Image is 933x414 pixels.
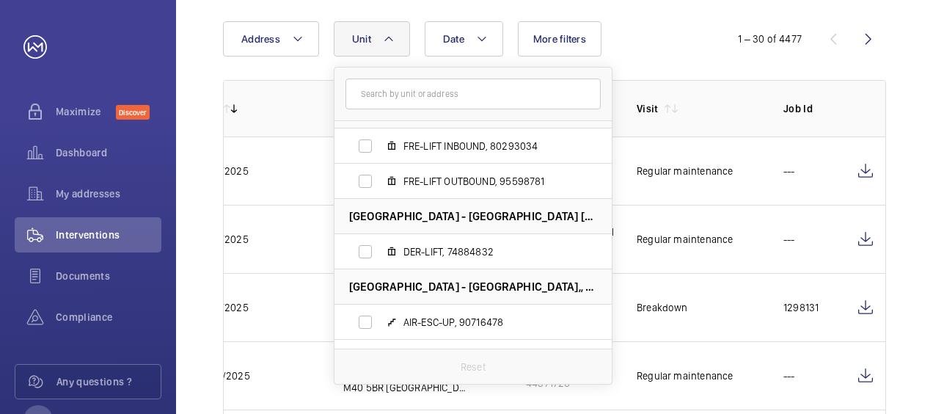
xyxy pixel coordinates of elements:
[343,380,466,395] p: M40 5BR [GEOGRAPHIC_DATA]
[738,32,802,46] div: 1 – 30 of 4477
[56,104,116,119] span: Maximize
[783,232,795,247] p: ---
[783,368,795,383] p: ---
[116,105,150,120] span: Discover
[56,374,161,389] span: Any questions ?
[349,208,597,224] span: [GEOGRAPHIC_DATA] - [GEOGRAPHIC_DATA] [GEOGRAPHIC_DATA]
[637,232,733,247] div: Regular maintenance
[334,21,410,57] button: Unit
[349,279,597,294] span: [GEOGRAPHIC_DATA] - [GEOGRAPHIC_DATA],, [GEOGRAPHIC_DATA]
[56,269,161,283] span: Documents
[403,174,574,189] span: FRE-LIFT OUTBOUND, 95598781
[533,33,586,45] span: More filters
[425,21,503,57] button: Date
[56,145,161,160] span: Dashboard
[783,300,819,315] p: 1298131
[403,244,574,259] span: DER-LIFT, 74884832
[518,21,601,57] button: More filters
[403,315,574,330] span: AIR-ESC-UP, 90716478
[443,33,464,45] span: Date
[56,186,161,201] span: My addresses
[241,33,280,45] span: Address
[783,164,795,178] p: ---
[461,360,486,374] p: Reset
[403,139,574,153] span: FRE-LIFT INBOUND, 80293034
[223,21,319,57] button: Address
[56,228,161,242] span: Interventions
[345,79,601,109] input: Search by unit or address
[637,368,733,383] div: Regular maintenance
[352,33,371,45] span: Unit
[637,164,733,178] div: Regular maintenance
[56,310,161,324] span: Compliance
[783,101,833,116] p: Job Id
[637,300,688,315] div: Breakdown
[637,101,659,116] p: Visit
[197,368,250,383] p: 06/10/2025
